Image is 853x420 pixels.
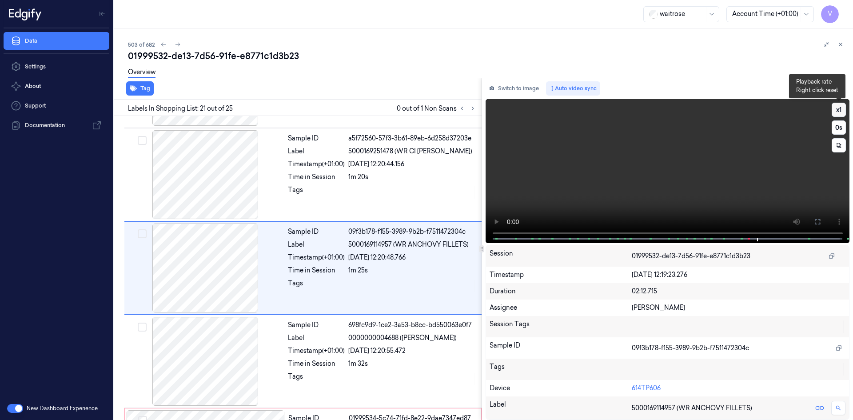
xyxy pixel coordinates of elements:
div: 01999532-de13-7d56-91fe-e8771c1d3b23 [128,50,846,62]
div: Tags [288,279,345,293]
span: 5000169114957 (WR ANCHOVY FILLETS) [348,240,469,249]
div: [DATE] 12:20:48.766 [348,253,476,262]
div: Label [288,333,345,343]
button: Select row [138,136,147,145]
div: Device [490,384,632,393]
span: 5000169114957 (WR ANCHOVY FILLETS) [632,404,752,413]
a: Overview [128,68,155,78]
div: Session Tags [490,320,632,334]
a: Settings [4,58,109,76]
div: Timestamp (+01:00) [288,346,345,356]
button: V [821,5,839,23]
div: Tags [288,185,345,200]
div: [PERSON_NAME] [632,303,845,312]
div: Sample ID [490,341,632,355]
div: 698fc9d9-1ce2-3a53-b8cc-bd550063e0f7 [348,320,476,330]
div: Session [490,249,632,263]
button: Switch to image [486,81,542,96]
div: Sample ID [288,320,345,330]
div: Time in Session [288,266,345,275]
span: 0 out of 1 Non Scans [397,103,478,114]
div: Timestamp [490,270,632,280]
div: Sample ID [288,227,345,236]
div: Tags [490,362,632,376]
div: 1m 32s [348,359,476,368]
button: 0s [832,120,846,135]
div: Duration [490,287,632,296]
div: a5f72560-57f3-3b61-89eb-6d258d37203e [348,134,476,143]
button: Auto video sync [546,81,600,96]
div: [DATE] 12:19:23.276 [632,270,845,280]
button: x1 [832,103,846,117]
button: Tag [126,81,154,96]
a: Data [4,32,109,50]
a: Support [4,97,109,115]
span: 0000000004688 ([PERSON_NAME]) [348,333,457,343]
span: 01999532-de13-7d56-91fe-e8771c1d3b23 [632,252,750,261]
div: Label [288,147,345,156]
div: 1m 25s [348,266,476,275]
div: Label [288,240,345,249]
div: Timestamp (+01:00) [288,160,345,169]
span: 5000169251478 (WR CI [PERSON_NAME]) [348,147,472,156]
div: Tags [288,372,345,386]
button: Select row [138,323,147,332]
button: Toggle Navigation [95,7,109,21]
div: [DATE] 12:20:44.156 [348,160,476,169]
div: Time in Session [288,172,345,182]
button: Select row [138,229,147,238]
div: 09f3b178-f155-3989-9b2b-f7511472304c [348,227,476,236]
div: Time in Session [288,359,345,368]
a: Documentation [4,116,109,134]
div: Timestamp (+01:00) [288,253,345,262]
div: [DATE] 12:20:55.472 [348,346,476,356]
div: Label [490,400,632,416]
div: 02:12.715 [632,287,845,296]
div: Sample ID [288,134,345,143]
div: 614TP606 [632,384,845,393]
span: 09f3b178-f155-3989-9b2b-f7511472304c [632,344,749,353]
div: 1m 20s [348,172,476,182]
button: About [4,77,109,95]
span: Labels In Shopping List: 21 out of 25 [128,104,233,113]
span: 503 of 682 [128,41,155,48]
div: Assignee [490,303,632,312]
